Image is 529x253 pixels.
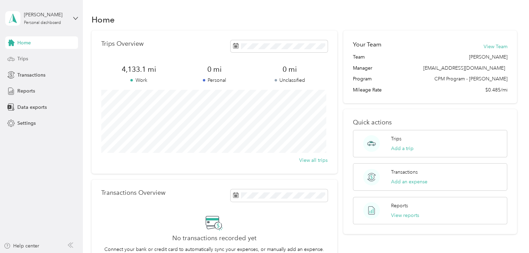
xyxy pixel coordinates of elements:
[104,246,324,253] p: Connect your bank or credit card to automatically sync your expenses, or manually add an expense.
[4,242,39,250] button: Help center
[469,53,507,61] span: [PERSON_NAME]
[101,77,177,84] p: Work
[172,235,257,242] h2: No transactions recorded yet
[391,212,419,219] button: View reports
[17,55,28,62] span: Trips
[176,77,252,84] p: Personal
[24,21,61,25] div: Personal dashboard
[101,189,165,197] p: Transactions Overview
[391,178,427,185] button: Add an expense
[17,71,45,79] span: Transactions
[490,214,529,253] iframe: Everlance-gr Chat Button Frame
[299,157,328,164] button: View all trips
[434,75,507,82] span: CPM Program - [PERSON_NAME]
[423,65,505,71] span: [EMAIL_ADDRESS][DOMAIN_NAME]
[391,168,418,176] p: Transactions
[391,135,401,142] p: Trips
[391,202,408,209] p: Reports
[353,64,372,72] span: Manager
[353,86,382,94] span: Mileage Rate
[24,11,67,18] div: [PERSON_NAME]
[17,39,31,46] span: Home
[353,119,507,126] p: Quick actions
[485,86,507,94] span: $0.485/mi
[483,43,507,50] button: View Team
[353,40,381,49] h2: Your Team
[252,77,328,84] p: Unclassified
[176,64,252,74] span: 0 mi
[101,64,177,74] span: 4,133.1 mi
[252,64,328,74] span: 0 mi
[17,120,36,127] span: Settings
[17,104,47,111] span: Data exports
[92,16,115,23] h1: Home
[353,75,372,82] span: Program
[353,53,365,61] span: Team
[391,145,414,152] button: Add a trip
[17,87,35,95] span: Reports
[101,40,144,47] p: Trips Overview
